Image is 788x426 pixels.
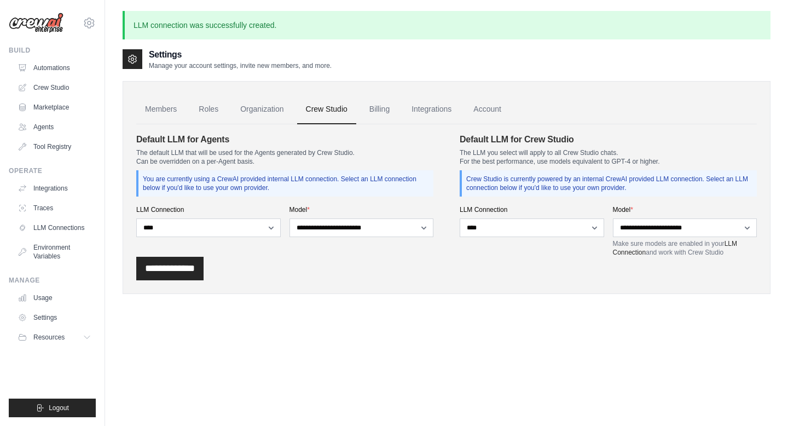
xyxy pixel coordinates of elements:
div: Manage [9,276,96,285]
a: Traces [13,199,96,217]
a: Roles [190,95,227,124]
div: Build [9,46,96,55]
a: Agents [13,118,96,136]
a: Organization [231,95,292,124]
h4: Default LLM for Crew Studio [460,133,757,146]
a: Crew Studio [297,95,356,124]
label: LLM Connection [460,205,604,214]
button: Logout [9,399,96,417]
button: Resources [13,329,96,346]
label: Model [289,205,434,214]
a: Billing [361,95,398,124]
span: Resources [33,333,65,342]
a: LLM Connections [13,219,96,237]
a: Account [465,95,510,124]
h4: Default LLM for Agents [136,133,433,146]
div: Operate [9,166,96,175]
a: Usage [13,289,96,307]
a: LLM Connection [613,240,737,256]
a: Marketplace [13,99,96,116]
a: Integrations [403,95,460,124]
span: Logout [49,404,69,412]
p: Crew Studio is currently powered by an internal CrewAI provided LLM connection. Select an LLM con... [466,175,752,192]
p: You are currently using a CrewAI provided internal LLM connection. Select an LLM connection below... [143,175,429,192]
p: LLM connection was successfully created. [123,11,770,39]
label: Model [613,205,757,214]
a: Tool Registry [13,138,96,156]
a: Crew Studio [13,79,96,96]
a: Environment Variables [13,239,96,265]
p: Manage your account settings, invite new members, and more. [149,61,332,70]
label: LLM Connection [136,205,281,214]
p: The LLM you select will apply to all Crew Studio chats. For the best performance, use models equi... [460,148,757,166]
img: Logo [9,13,63,33]
a: Automations [13,59,96,77]
p: Make sure models are enabled in your and work with Crew Studio [613,239,757,257]
a: Members [136,95,186,124]
p: The default LLM that will be used for the Agents generated by Crew Studio. Can be overridden on a... [136,148,433,166]
a: Integrations [13,180,96,197]
a: Settings [13,309,96,326]
h2: Settings [149,48,332,61]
